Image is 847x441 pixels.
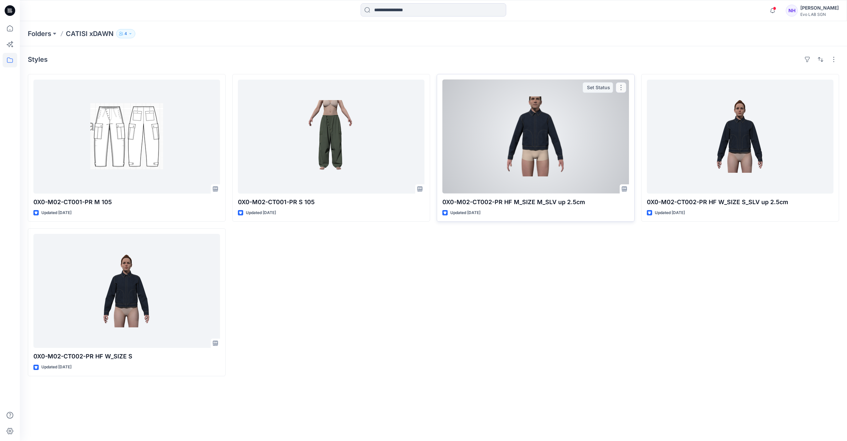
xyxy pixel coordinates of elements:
p: CATISI xDAWN [66,29,113,38]
a: Folders [28,29,51,38]
button: 4 [116,29,135,38]
p: Updated [DATE] [450,209,480,216]
p: Updated [DATE] [41,364,71,371]
p: 0X0-M02-CT002-PR HF M_SIZE M_SLV up 2.5cm [442,198,629,207]
h4: Styles [28,55,48,63]
a: 0X0-M02-CT002-PR HF M_SIZE M_SLV up 2.5cm [442,80,629,194]
div: NH [786,5,798,17]
a: 0X0-M02-CT002-PR HF W_SIZE S [33,234,220,348]
p: Updated [DATE] [41,209,71,216]
p: 0X0-M02-CT001-PR S 105 [238,198,424,207]
a: 0X0-M02-CT001-PR M 105 [33,80,220,194]
div: Evo LAB SGN [800,12,839,17]
p: 4 [124,30,127,37]
p: Updated [DATE] [246,209,276,216]
p: 0X0-M02-CT002-PR HF W_SIZE S [33,352,220,361]
p: Updated [DATE] [655,209,685,216]
a: 0X0-M02-CT001-PR S 105 [238,80,424,194]
div: [PERSON_NAME] [800,4,839,12]
p: 0X0-M02-CT002-PR HF W_SIZE S_SLV up 2.5cm [647,198,833,207]
p: 0X0-M02-CT001-PR M 105 [33,198,220,207]
a: 0X0-M02-CT002-PR HF W_SIZE S_SLV up 2.5cm [647,80,833,194]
